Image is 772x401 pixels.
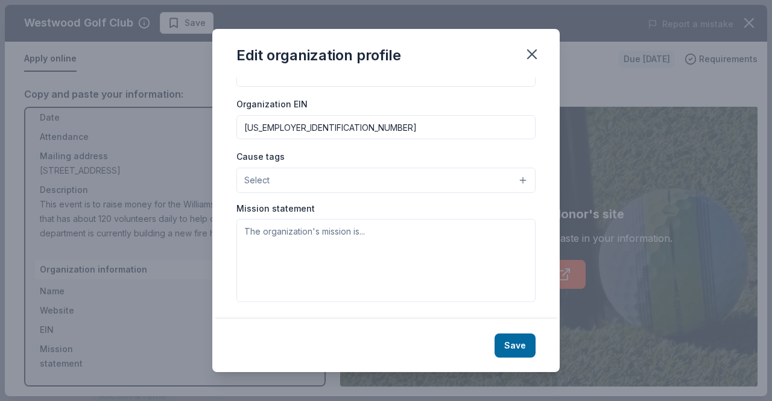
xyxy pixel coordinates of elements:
button: Save [495,333,536,358]
label: Cause tags [236,151,285,163]
span: Select [244,173,270,188]
input: 12-3456789 [236,115,536,139]
label: Mission statement [236,203,315,215]
button: Select [236,168,536,193]
div: Edit organization profile [236,46,401,65]
label: Organization EIN [236,98,308,110]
